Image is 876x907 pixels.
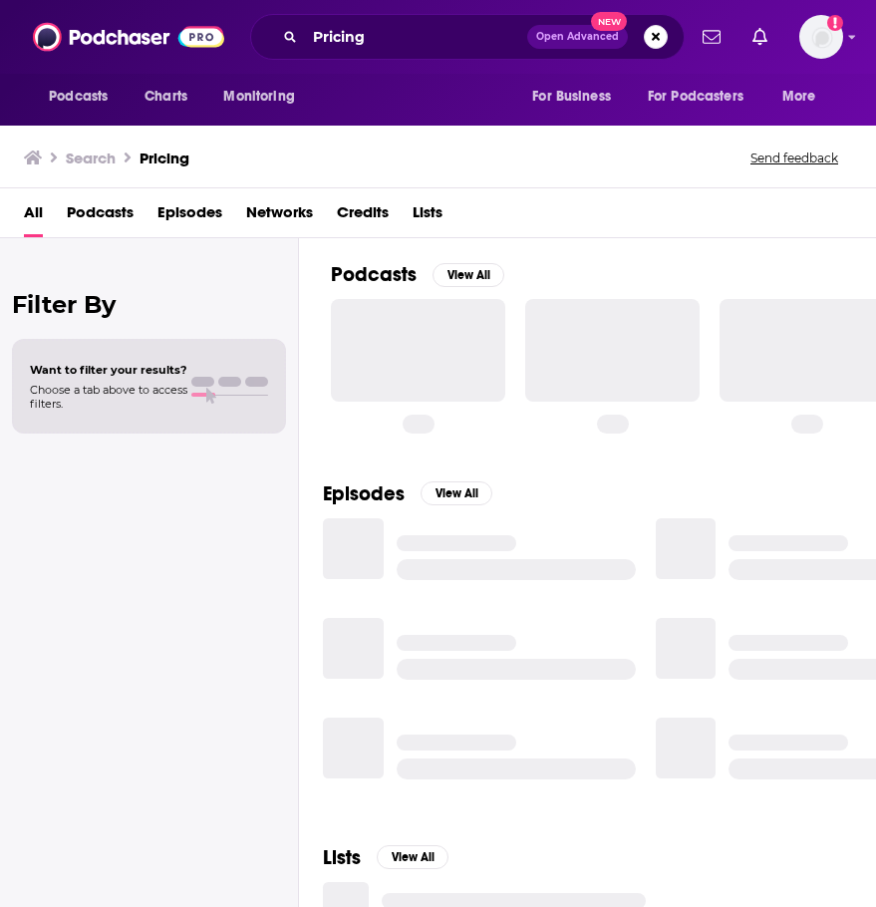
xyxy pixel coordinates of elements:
a: Credits [337,196,389,237]
a: Show notifications dropdown [695,20,729,54]
button: Show profile menu [799,15,843,59]
button: Open AdvancedNew [527,25,628,49]
h2: Episodes [323,481,405,506]
span: Open Advanced [536,32,619,42]
button: View All [433,263,504,287]
a: Charts [132,78,199,116]
a: Podcasts [67,196,134,237]
button: open menu [518,78,636,116]
a: All [24,196,43,237]
img: User Profile [799,15,843,59]
button: Send feedback [744,150,844,166]
h2: Lists [323,845,361,870]
span: Choose a tab above to access filters. [30,383,187,411]
a: PodcastsView All [331,262,504,287]
span: Logged in as ABolliger [799,15,843,59]
button: open menu [35,78,134,116]
span: Want to filter your results? [30,363,187,377]
svg: Add a profile image [827,15,843,31]
button: open menu [635,78,772,116]
a: Lists [413,196,442,237]
button: open menu [209,78,320,116]
div: Search podcasts, credits, & more... [250,14,685,60]
span: Monitoring [223,83,294,111]
a: Episodes [157,196,222,237]
a: Show notifications dropdown [744,20,775,54]
button: open menu [768,78,841,116]
a: EpisodesView All [323,481,492,506]
h2: Filter By [12,290,286,319]
span: For Business [532,83,611,111]
input: Search podcasts, credits, & more... [305,21,527,53]
span: Charts [145,83,187,111]
span: For Podcasters [648,83,743,111]
span: Podcasts [49,83,108,111]
button: View All [421,481,492,505]
h3: Search [66,149,116,167]
img: Podchaser - Follow, Share and Rate Podcasts [33,18,224,56]
a: Networks [246,196,313,237]
h2: Podcasts [331,262,417,287]
span: New [591,12,627,31]
span: More [782,83,816,111]
button: View All [377,845,448,869]
h3: Pricing [140,149,189,167]
a: ListsView All [323,845,448,870]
